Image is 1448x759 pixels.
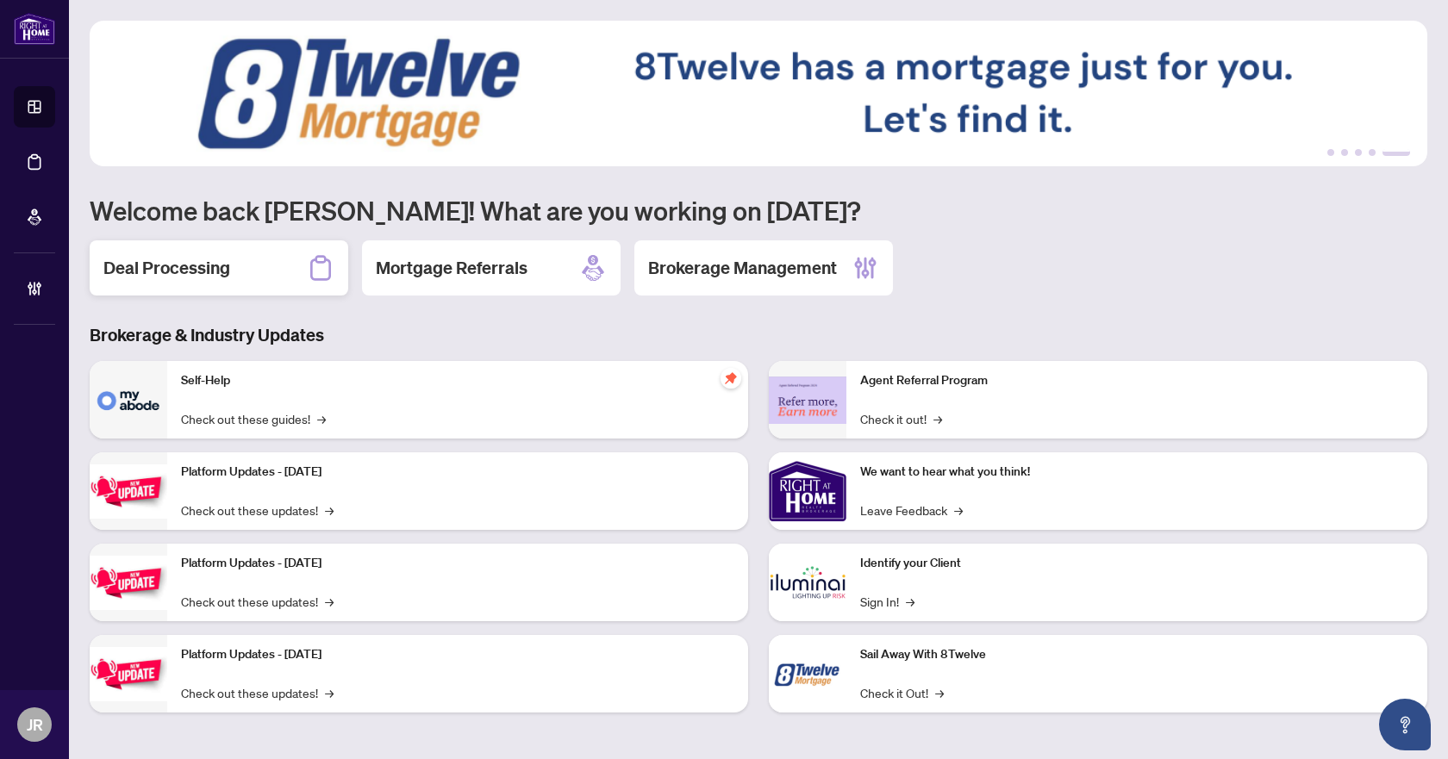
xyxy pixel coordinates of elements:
[1327,149,1334,156] button: 1
[181,683,334,702] a: Check out these updates!→
[90,361,167,439] img: Self-Help
[90,464,167,519] img: Platform Updates - July 21, 2025
[721,368,741,389] span: pushpin
[1382,149,1410,156] button: 5
[1379,699,1431,750] button: Open asap
[325,683,334,702] span: →
[648,256,837,280] h2: Brokerage Management
[1369,149,1376,156] button: 4
[860,683,944,702] a: Check it Out!→
[860,554,1414,573] p: Identify your Client
[90,323,1427,347] h3: Brokerage & Industry Updates
[181,463,734,482] p: Platform Updates - [DATE]
[769,544,846,621] img: Identify your Client
[954,501,963,519] span: →
[317,409,326,428] span: →
[181,592,334,611] a: Check out these updates!→
[860,592,914,611] a: Sign In!→
[181,371,734,390] p: Self-Help
[860,409,942,428] a: Check it out!→
[769,376,846,424] img: Agent Referral Program
[860,501,963,519] a: Leave Feedback→
[181,409,326,428] a: Check out these guides!→
[860,463,1414,482] p: We want to hear what you think!
[325,501,334,519] span: →
[90,194,1427,227] h1: Welcome back [PERSON_NAME]! What are you working on [DATE]?
[27,712,43,737] span: JR
[181,554,734,573] p: Platform Updates - [DATE]
[1341,149,1348,156] button: 2
[181,501,334,519] a: Check out these updates!→
[933,409,942,428] span: →
[181,645,734,664] p: Platform Updates - [DATE]
[860,371,1414,390] p: Agent Referral Program
[376,256,527,280] h2: Mortgage Referrals
[935,683,944,702] span: →
[103,256,230,280] h2: Deal Processing
[769,635,846,712] img: Sail Away With 8Twelve
[1355,149,1362,156] button: 3
[90,556,167,610] img: Platform Updates - July 8, 2025
[90,647,167,701] img: Platform Updates - June 23, 2025
[769,452,846,530] img: We want to hear what you think!
[325,592,334,611] span: →
[906,592,914,611] span: →
[860,645,1414,664] p: Sail Away With 8Twelve
[14,13,55,45] img: logo
[90,21,1427,166] img: Slide 4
